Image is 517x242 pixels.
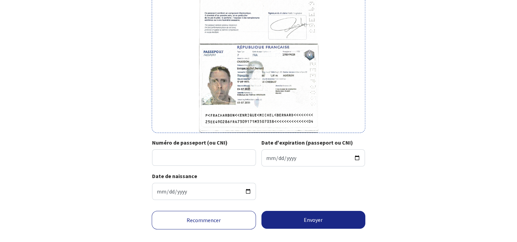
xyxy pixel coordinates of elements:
strong: Numéro de passeport (ou CNI) [152,139,228,146]
button: Envoyer [261,211,366,229]
a: Recommencer [152,211,256,229]
strong: Date d'expiration (passeport ou CNI) [261,139,353,146]
strong: Date de naissance [152,173,197,179]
